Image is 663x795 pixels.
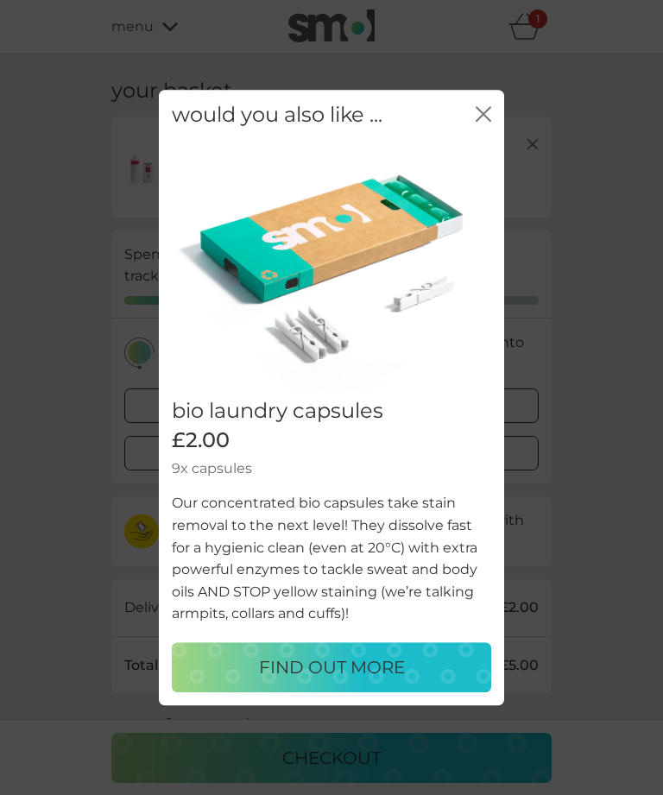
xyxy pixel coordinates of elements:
[172,103,382,128] h2: would you also like ...
[172,457,491,480] p: 9x capsules
[172,642,491,692] button: FIND OUT MORE
[476,106,491,124] button: close
[259,653,405,681] p: FIND OUT MORE
[172,400,491,425] h2: bio laundry capsules
[172,428,230,453] span: £2.00
[172,493,491,626] p: Our concentrated bio capsules take stain removal to the next level! They dissolve fast for a hygi...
